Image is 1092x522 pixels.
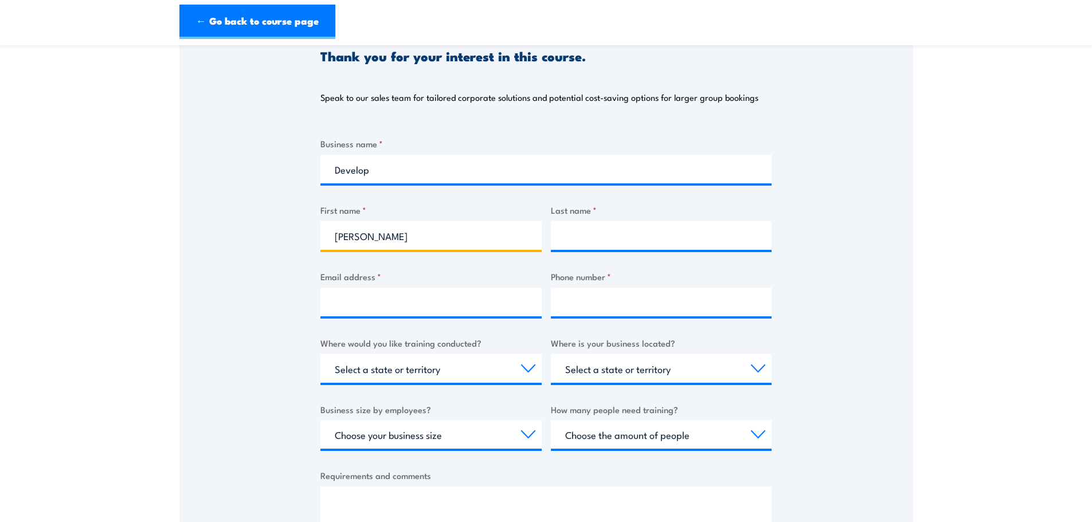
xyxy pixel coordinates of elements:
[551,203,772,217] label: Last name
[551,336,772,350] label: Where is your business located?
[551,403,772,416] label: How many people need training?
[179,5,335,39] a: ← Go back to course page
[320,49,586,62] h3: Thank you for your interest in this course.
[320,270,542,283] label: Email address
[320,469,772,482] label: Requirements and comments
[320,203,542,217] label: First name
[551,270,772,283] label: Phone number
[320,92,758,103] p: Speak to our sales team for tailored corporate solutions and potential cost-saving options for la...
[320,336,542,350] label: Where would you like training conducted?
[320,403,542,416] label: Business size by employees?
[320,137,772,150] label: Business name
